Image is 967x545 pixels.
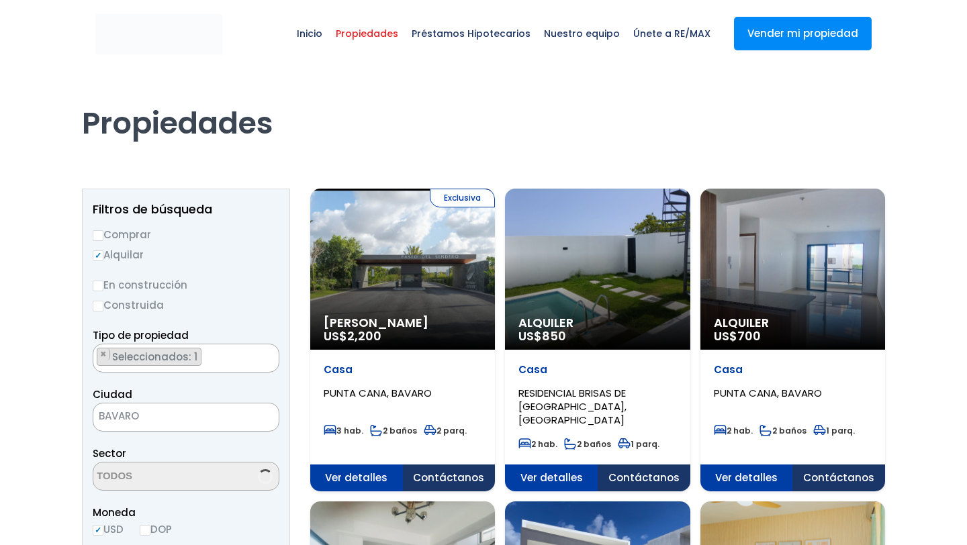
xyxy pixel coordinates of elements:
[370,425,417,436] span: 2 baños
[324,328,381,344] span: US$
[93,504,279,521] span: Moneda
[813,425,855,436] span: 1 parq.
[245,407,265,428] button: Remove all items
[324,363,481,377] p: Casa
[95,14,222,54] img: remax-metropolitana-logo
[97,348,110,360] button: Remove item
[505,189,690,491] a: Alquiler US$850CasaRESIDENCIAL BRISAS DE [GEOGRAPHIC_DATA], [GEOGRAPHIC_DATA]2 hab.2 baños1 parq....
[700,464,793,491] span: Ver detalles
[734,17,872,50] a: Vender mi propiedad
[100,348,107,360] span: ×
[93,403,279,432] span: BAVARO
[93,407,245,426] span: BAVARO
[518,316,676,330] span: Alquiler
[714,386,822,400] span: PUNTA CANA, BAVARO
[324,386,432,400] span: PUNTA CANA, BAVARO
[792,464,885,491] span: Contáctanos
[93,521,124,538] label: USD
[714,328,761,344] span: US$
[93,462,224,491] textarea: Search
[324,425,363,436] span: 3 hab.
[93,203,279,216] h2: Filtros de búsqueda
[598,464,690,491] span: Contáctanos
[505,464,598,491] span: Ver detalles
[518,363,676,377] p: Casa
[347,328,381,344] span: 2,200
[93,446,126,460] span: Sector
[93,301,103,311] input: Construida
[310,189,495,491] a: Exclusiva [PERSON_NAME] US$2,200CasaPUNTA CANA, BAVARO3 hab.2 baños2 parq. Ver detalles Contáctanos
[93,230,103,241] input: Comprar
[430,189,495,207] span: Exclusiva
[93,226,279,243] label: Comprar
[518,386,627,427] span: RESIDENCIAL BRISAS DE [GEOGRAPHIC_DATA], [GEOGRAPHIC_DATA]
[264,348,272,361] button: Remove all items
[564,438,611,450] span: 2 baños
[714,425,753,436] span: 2 hab.
[93,246,279,263] label: Alquilar
[700,189,885,491] a: Alquiler US$700CasaPUNTA CANA, BAVARO2 hab.2 baños1 parq. Ver detalles Contáctanos
[737,328,761,344] span: 700
[93,277,279,293] label: En construcción
[290,13,329,54] span: Inicio
[405,13,537,54] span: Préstamos Hipotecarios
[542,328,566,344] span: 850
[618,438,659,450] span: 1 parq.
[627,13,717,54] span: Únete a RE/MAX
[403,464,496,491] span: Contáctanos
[140,521,172,538] label: DOP
[714,316,872,330] span: Alquiler
[759,425,807,436] span: 2 baños
[537,13,627,54] span: Nuestro equipo
[310,464,403,491] span: Ver detalles
[93,297,279,313] label: Construida
[518,328,566,344] span: US$
[424,425,467,436] span: 2 parq.
[93,525,103,536] input: USD
[93,281,103,291] input: En construcción
[324,316,481,330] span: [PERSON_NAME]
[93,387,132,401] span: Ciudad
[93,328,189,342] span: Tipo de propiedad
[82,68,885,142] h1: Propiedades
[93,250,103,261] input: Alquilar
[93,344,101,373] textarea: Search
[111,350,201,364] span: Seleccionados: 1
[265,348,271,360] span: ×
[97,348,201,366] li: CASA
[518,438,557,450] span: 2 hab.
[329,13,405,54] span: Propiedades
[259,411,265,424] span: ×
[714,363,872,377] p: Casa
[140,525,150,536] input: DOP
